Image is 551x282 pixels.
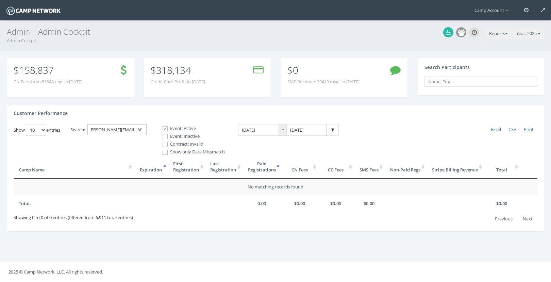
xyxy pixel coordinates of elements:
[156,64,191,77] span: 318,134
[278,124,286,136] span: -
[14,212,133,221] div: Showing 0 to 0 of 0 entries (filtered from 6,911 total entries)
[14,155,133,179] th: Camp Name: activate to sort column ascending
[14,111,68,116] h4: Customer Performance
[19,64,54,77] span: 158,837
[87,124,147,135] input: Search:
[133,155,168,179] th: Expiration: activate to sort column descending
[242,195,281,212] th: 0.00
[318,195,354,212] th: $0.00
[151,79,205,85] span: Credit Card Profit in [DATE]
[318,155,354,179] th: CC Fees: activate to sort column ascending
[168,155,205,179] th: FirstRegistration: activate to sort column ascending
[70,124,147,135] label: Search:
[25,124,46,136] select: Showentries
[524,126,534,132] span: Print
[238,124,278,136] input: Date Range: From
[384,155,426,179] th: Non-Paid Regs: activate to sort column ascending
[281,195,318,212] th: $0.00
[487,124,505,135] a: Excel
[286,124,327,136] input: Date Range: To
[490,213,517,225] a: Previous
[518,213,537,225] a: Next
[14,195,133,212] th: Total:
[424,65,470,70] h4: Search Participants
[157,149,225,155] label: Show only Data Missmatch
[516,30,537,36] span: Year: 2025
[491,126,501,132] span: Excel
[485,28,512,39] button: Reports
[157,141,225,148] label: Contract: Invalid
[513,28,544,39] button: Year: 2025
[424,77,538,87] input: Name, Email
[7,37,36,44] a: Admin Cockpit
[508,126,516,132] span: CSV
[157,125,225,132] label: Event: Active
[520,124,537,135] a: Print
[151,66,205,74] p: $
[484,195,520,212] th: $0.00
[354,155,384,179] th: SMS Fees: activate to sort column ascending
[474,7,512,13] span: Camp Account
[5,5,62,17] img: Camp Network
[14,124,60,136] label: Show entries
[157,133,225,140] label: Event: Inactive
[14,179,537,195] td: No matching records found
[287,79,360,85] span: SMS Revenue: 39413 msgs in [DATE]
[354,195,384,212] th: $0.00
[281,155,318,179] th: CN Fees: activate to sort column ascending
[14,66,82,74] p: $
[14,79,82,85] span: CN Fees from 51848 regs in [DATE]
[484,155,520,179] th: Total: activate to sort column ascending
[9,268,542,276] p: 2025 © Camp Network, LLC. All rights reserved.
[287,64,298,77] span: $0
[205,155,242,179] th: LastRegistration: activate to sort column ascending
[505,124,520,135] a: CSV
[426,155,484,179] th: Stripe Billing Revenue: activate to sort column ascending
[7,27,544,36] h3: Admin :: Admin Cockpit
[242,155,281,179] th: PaidRegistrations: activate to sort column ascending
